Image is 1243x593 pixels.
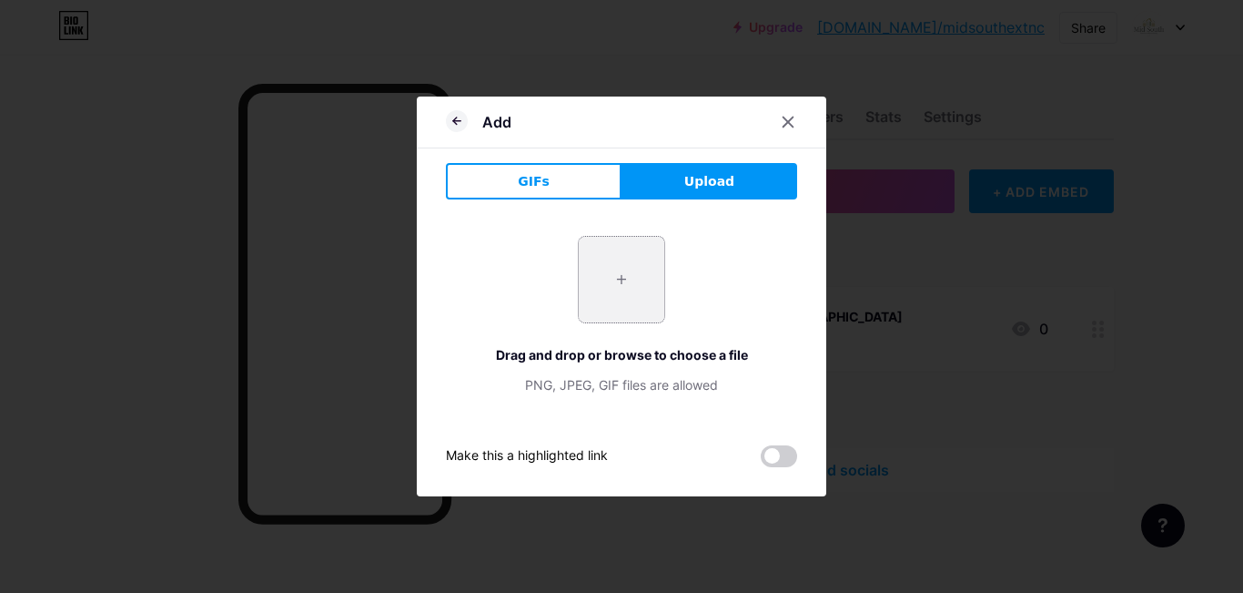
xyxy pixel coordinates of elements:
div: Make this a highlighted link [446,445,608,467]
span: GIFs [518,172,550,191]
button: GIFs [446,163,621,199]
button: Upload [621,163,797,199]
div: PNG, JPEG, GIF files are allowed [446,375,797,394]
div: Drag and drop or browse to choose a file [446,345,797,364]
span: Upload [684,172,734,191]
div: Add [482,111,511,133]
